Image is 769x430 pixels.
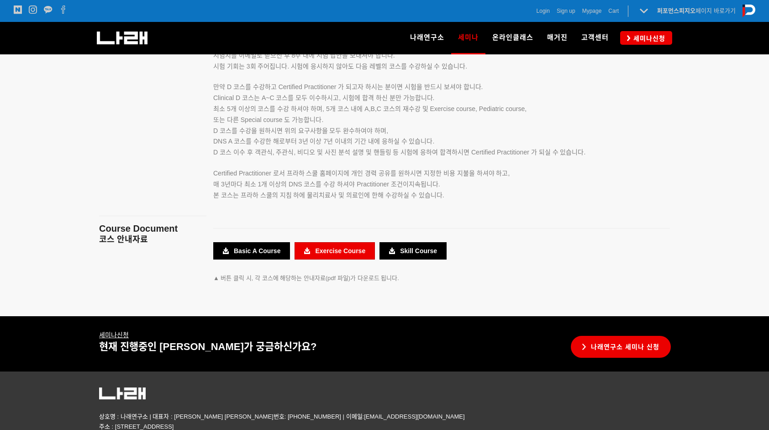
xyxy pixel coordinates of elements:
[540,22,574,54] a: 매거진
[213,52,395,59] span: 시험지를 이메일로 받으신 후 8주 내에 시험 답안을 보내셔야 합니다.
[458,30,479,45] span: 세미나
[213,242,290,260] a: Basic A Course
[492,33,533,42] span: 온라인클래스
[213,170,510,177] span: Certified Practitioner 로서 프라하 스쿨 홈페이지에 개인 경력 공유를 원하시면 지정한 비용 지불을 하셔야 하고,
[657,7,736,14] a: 퍼포먼스피지오페이지 바로가기
[213,191,444,199] span: 본 코스는 프라하 스쿨의 지침 하에 물리치료사 및 의료인에 한해 수강하실 수 있습니다.
[451,22,485,54] a: 세미나
[410,33,444,42] span: 나래연구소
[213,180,409,188] span: 매 3년마다 최소 1개 이상의 DNS 코스를 수강 하셔야 Practitioner 조건이
[213,94,434,101] span: Clinical D 코스는 A~C 코스를 모두 이수하시고, 시험에 합격 하신 분만 가능합니다.
[213,105,527,112] span: 최소 5개 이상의 코스를 수강 하셔야 하며, 5개 코스 내에 A,B,C 코스의 재수강 및 Exercise course, Pediatric course,
[608,6,619,16] a: Cart
[547,33,568,42] span: 매거진
[99,235,148,244] span: 코스 안내자료
[620,31,672,44] a: 세미나신청
[403,22,451,54] a: 나래연구소
[379,242,447,260] a: Skill Course
[657,7,695,14] strong: 퍼포먼스피지오
[295,242,375,260] a: Exercise Course
[537,6,550,16] a: Login
[213,138,434,145] span: DNS A 코스를 수강한 해로부터 3년 이상 7년 이내의 기간 내에 응하실 수 있습니다.
[213,127,388,134] span: D 코스를 수강을 원하시면 위의 요구사항을 모두 완수하여야 하며,
[485,22,540,54] a: 온라인클래스
[213,116,323,123] span: 또는 다른 Special course 도 가능합니다.
[213,149,585,156] span: D 코스 이수 후 객관식, 주관식, 비디오 및 사진 분석 설명 및 핸들링 등 시험에 응하여 합격하시면 Certified Practitioner 가 되실 수 있습니다.
[571,336,671,358] a: 나래연구소 세미나 신청
[99,388,146,399] img: 5c63318082161.png
[99,331,117,339] a: 세미나
[574,22,616,54] a: 고객센터
[213,63,467,70] span: 시험 기회는 3회 주어집니다. 시험에 응시하지 않아도 다음 레벨의 코스를 수강하실 수 있습니다.
[631,34,665,43] span: 세미나신청
[99,331,129,339] u: 신청
[99,223,178,234] span: Course Document
[581,33,609,42] span: 고객센터
[213,275,399,281] span: ▲ 버튼 클릭 시, 각 코스에 해당하는 안내자료(pdf 파일)가 다운로드 됩니다.
[409,180,440,188] span: 지속됩니다.
[213,83,483,90] span: 만약 D 코스를 수강하고 Certified Practitioner 가 되고자 하시는 분이면 시험을 반드시 보셔야 합니다.
[557,6,575,16] a: Sign up
[582,6,602,16] a: Mypage
[99,341,316,352] span: 현재 진행중인 [PERSON_NAME]가 궁금하신가요?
